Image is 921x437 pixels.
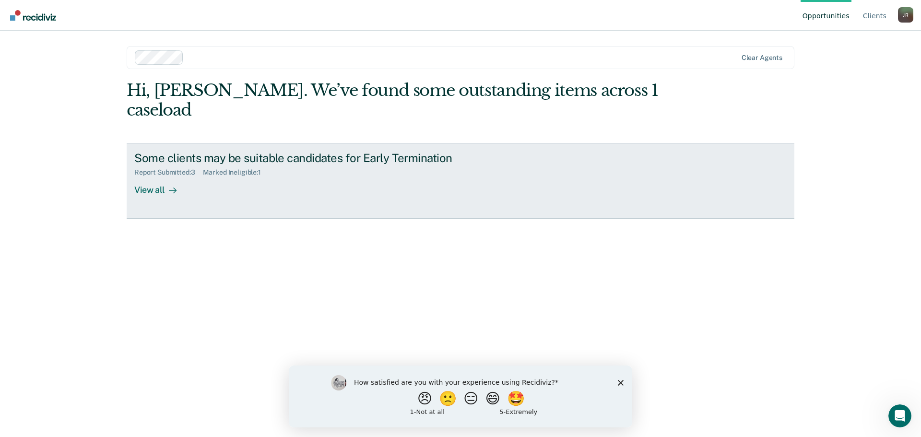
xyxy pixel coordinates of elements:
a: Some clients may be suitable candidates for Early TerminationReport Submitted:3Marked Ineligible:... [127,143,794,219]
button: Profile dropdown button [898,7,913,23]
div: View all [134,177,188,195]
div: J R [898,7,913,23]
iframe: Intercom live chat [888,404,911,427]
div: Some clients may be suitable candidates for Early Termination [134,151,471,165]
div: Report Submitted : 3 [134,168,203,177]
div: Hi, [PERSON_NAME]. We’ve found some outstanding items across 1 caseload [127,81,661,120]
div: Marked Ineligible : 1 [203,168,269,177]
iframe: Survey by Kim from Recidiviz [289,366,632,427]
div: Clear agents [742,54,782,62]
img: Recidiviz [10,10,56,21]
